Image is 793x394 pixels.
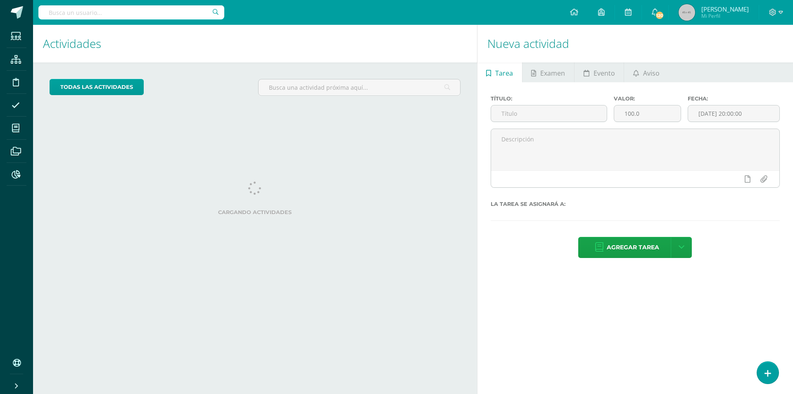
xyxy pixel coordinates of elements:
[259,79,460,96] input: Busca una actividad próxima aquí...
[540,63,565,83] span: Examen
[688,96,780,102] label: Fecha:
[491,201,780,207] label: La tarea se asignará a:
[43,25,467,62] h1: Actividades
[607,237,659,258] span: Agregar tarea
[491,105,607,122] input: Título
[38,5,224,19] input: Busca un usuario...
[643,63,660,83] span: Aviso
[575,62,624,82] a: Evento
[679,4,695,21] img: 45x45
[594,63,615,83] span: Evento
[491,96,607,102] label: Título:
[477,62,522,82] a: Tarea
[50,79,144,95] a: todas las Actividades
[50,209,461,215] label: Cargando actividades
[624,62,668,82] a: Aviso
[614,105,681,122] input: Puntos máximos
[701,5,749,13] span: [PERSON_NAME]
[522,62,574,82] a: Examen
[495,63,513,83] span: Tarea
[614,96,681,102] label: Valor:
[655,11,664,20] span: 120
[688,105,779,122] input: Fecha de entrega
[701,12,749,19] span: Mi Perfil
[487,25,783,62] h1: Nueva actividad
